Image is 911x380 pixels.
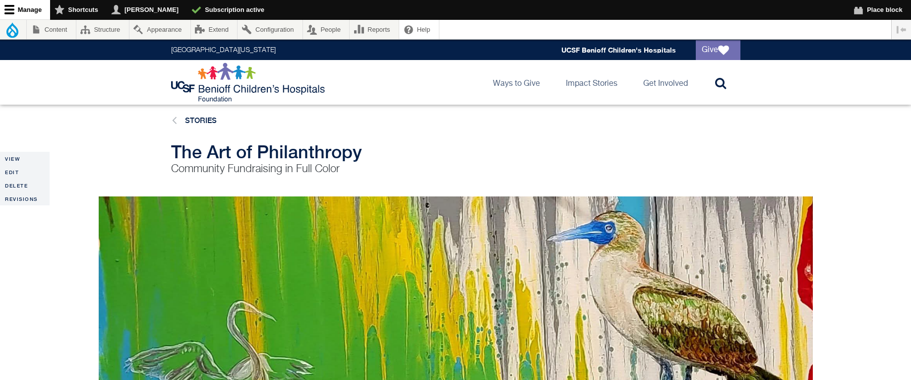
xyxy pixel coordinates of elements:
a: [GEOGRAPHIC_DATA][US_STATE] [171,47,276,54]
a: Give [696,40,740,60]
a: Appearance [129,20,190,39]
a: Get Involved [635,60,696,105]
a: Impact Stories [558,60,625,105]
a: People [303,20,350,39]
a: UCSF Benioff Children's Hospitals [561,46,676,54]
a: Stories [185,116,217,125]
a: Extend [191,20,238,39]
a: Content [27,20,76,39]
img: Logo for UCSF Benioff Children's Hospitals Foundation [171,63,327,102]
a: Help [399,20,439,39]
button: Vertical orientation [892,20,911,39]
span: The Art of Philanthropy [171,141,362,162]
a: Configuration [238,20,302,39]
a: Reports [350,20,399,39]
a: Structure [76,20,129,39]
a: Ways to Give [485,60,548,105]
p: Community Fundraising in Full Color [171,162,553,177]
